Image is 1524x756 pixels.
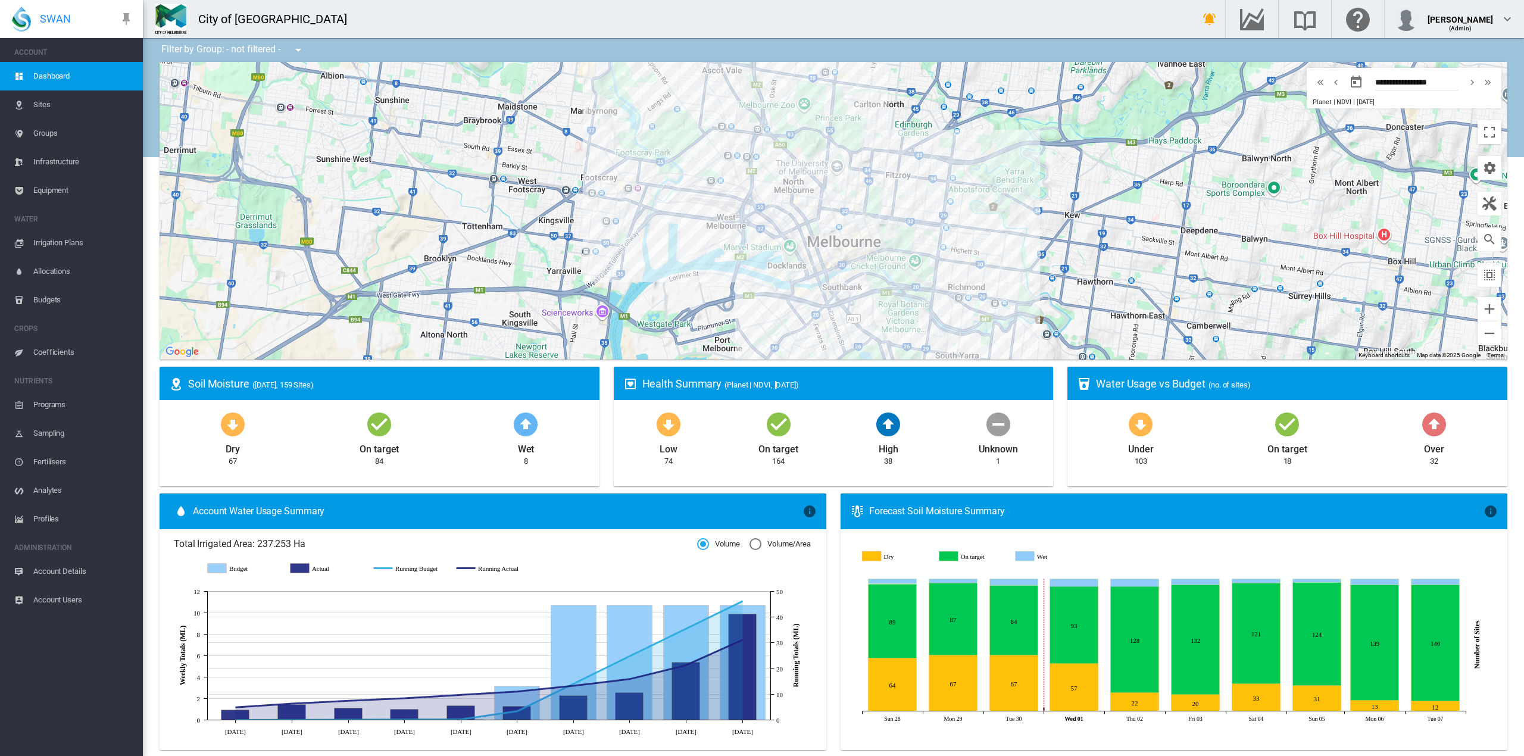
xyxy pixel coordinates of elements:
[402,717,407,721] circle: Running Budget 19 Aug 0.18
[1487,352,1504,358] a: Terms
[1478,227,1501,251] button: icon-magnify
[1428,9,1493,21] div: [PERSON_NAME]
[990,586,1038,655] g: On target Sep 30, 2025 84
[623,377,638,391] md-icon: icon-heart-box-outline
[724,380,799,389] span: (Planet | NDVI, [DATE])
[40,11,71,26] span: SWAN
[664,605,709,720] g: Budget 23 Sept 10.7
[208,563,279,574] g: Budget
[1172,585,1220,695] g: On target Oct 03, 2025 132
[984,410,1013,438] md-icon: icon-minus-circle
[697,539,740,550] md-radio-button: Volume
[155,4,186,34] img: Z
[1293,579,1341,583] g: Wet Oct 05, 2025 4
[458,717,463,721] circle: Running Budget 26 Aug 0.24
[33,586,133,614] span: Account Users
[940,551,1008,562] g: On target
[1329,75,1342,89] md-icon: icon-chevron-left
[1353,98,1375,106] span: | [DATE]
[929,655,978,711] g: Dry Sep 29, 2025 67
[990,579,1038,586] g: Wet Sep 30, 2025 8
[163,344,202,360] a: Open this area in Google Maps (opens a new window)
[1411,585,1460,701] g: On target Oct 07, 2025 140
[174,504,188,518] md-icon: icon-water
[1430,456,1438,467] div: 32
[225,728,246,735] tspan: [DATE]
[33,419,133,448] span: Sampling
[193,610,200,617] tspan: 10
[514,708,519,713] circle: Running Budget 2 Sept 3.4
[1135,456,1147,467] div: 103
[979,438,1017,456] div: Unknown
[1172,579,1220,585] g: Wet Oct 03, 2025 7
[1249,716,1264,722] tspan: Sat 04
[14,538,133,557] span: ADMINISTRATION
[14,210,133,229] span: WATER
[346,717,351,722] circle: Running Budget 12 Aug 0.11
[365,410,394,438] md-icon: icon-checkbox-marked-circle
[289,717,294,722] circle: Running Budget 5 Aug 0.05
[33,557,133,586] span: Account Details
[197,674,201,681] tspan: 4
[1203,12,1217,26] md-icon: icon-bell-ring
[776,717,780,724] tspan: 0
[375,456,383,467] div: 84
[1313,75,1328,89] button: icon-chevron-double-left
[1198,7,1222,31] button: icon-bell-ring
[188,376,590,391] div: Soil Moisture
[1417,352,1481,358] span: Map data ©2025 Google
[1464,75,1480,89] button: icon-chevron-right
[676,728,697,735] tspan: [DATE]
[197,631,201,638] tspan: 8
[776,666,783,673] tspan: 20
[869,658,917,711] g: Dry Sep 28, 2025 64
[221,710,249,720] g: Actual 29 Jul 0.95
[1188,716,1203,722] tspan: Fri 03
[683,663,688,667] circle: Running Actual 23 Sept 21.3
[1096,376,1498,391] div: Water Usage vs Budget
[229,456,237,467] div: 67
[869,585,917,658] g: On target Sep 28, 2025 89
[152,38,314,62] div: Filter by Group: - not filtered -
[374,563,445,574] g: Running Budget
[198,11,358,27] div: City of [GEOGRAPHIC_DATA]
[33,476,133,505] span: Analytes
[193,505,802,518] span: Account Water Usage Summary
[394,728,415,735] tspan: [DATE]
[619,728,640,735] tspan: [DATE]
[33,286,133,314] span: Budgets
[524,456,528,467] div: 8
[764,410,793,438] md-icon: icon-checkbox-marked-circle
[683,626,688,631] circle: Running Budget 23 Sept 35.49
[551,605,597,720] g: Budget 9 Sept 10.7
[1111,579,1159,587] g: Wet Oct 02, 2025 9
[729,614,757,720] g: Actual 30 Sept 9.9
[1172,695,1220,711] g: Dry Oct 03, 2025 20
[792,624,800,688] tspan: Running Totals (ML)
[664,456,673,467] div: 74
[929,579,978,583] g: Wet Sep 29, 2025 5
[1480,75,1495,89] button: icon-chevron-double-right
[346,698,351,703] circle: Running Actual 12 Aug 7.45
[758,438,798,456] div: On target
[402,696,407,701] circle: Running Actual 19 Aug 8.43
[511,410,540,438] md-icon: icon-arrow-up-bold-circle
[338,728,359,735] tspan: [DATE]
[1064,716,1083,722] tspan: Wed 01
[996,456,1000,467] div: 1
[654,410,683,438] md-icon: icon-arrow-down-bold-circle
[1314,75,1327,89] md-icon: icon-chevron-double-left
[1208,380,1251,389] span: (no. of sites)
[1478,263,1501,287] button: icon-select-all
[33,229,133,257] span: Irrigation Plans
[360,438,399,456] div: On target
[1050,664,1098,711] g: Dry Oct 01, 2025 57
[1126,410,1155,438] md-icon: icon-arrow-down-bold-circle
[749,539,811,550] md-radio-button: Volume/Area
[1478,297,1501,321] button: Zoom in
[863,551,931,562] g: Dry
[1482,268,1497,282] md-icon: icon-select-all
[174,538,697,551] span: Total Irrigated Area: 237.253 Ha
[451,728,471,735] tspan: [DATE]
[252,380,314,389] span: ([DATE], 159 Sites)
